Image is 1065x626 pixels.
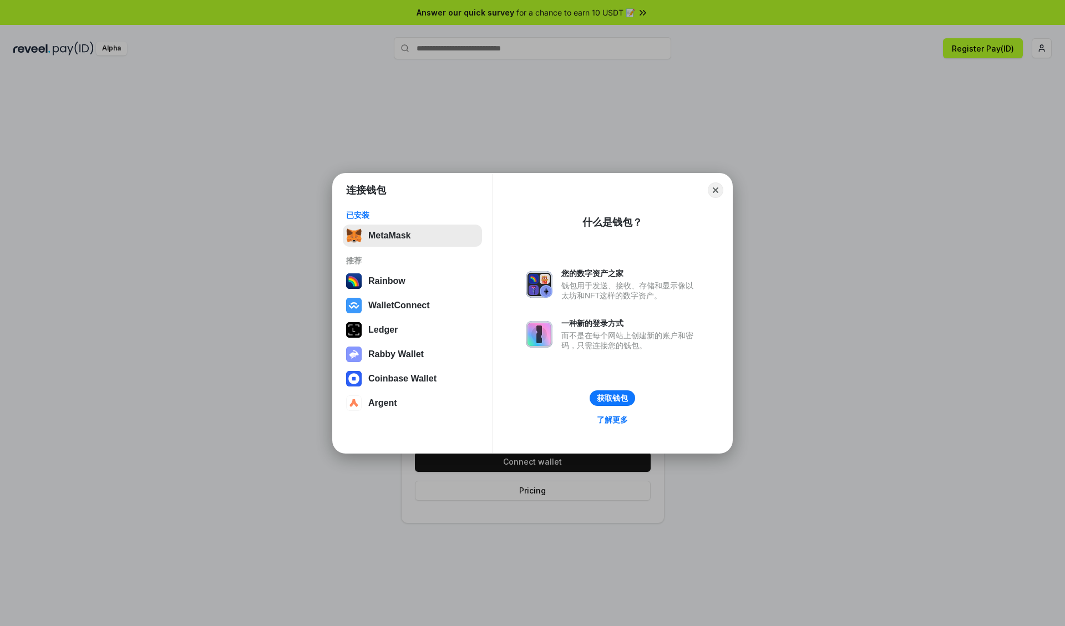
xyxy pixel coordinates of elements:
[561,281,699,301] div: 钱包用于发送、接收、存储和显示像以太坊和NFT这样的数字资产。
[343,225,482,247] button: MetaMask
[561,318,699,328] div: 一种新的登录方式
[368,349,424,359] div: Rabby Wallet
[561,268,699,278] div: 您的数字资产之家
[708,182,723,198] button: Close
[343,294,482,317] button: WalletConnect
[343,392,482,414] button: Argent
[346,273,362,289] img: svg+xml,%3Csvg%20width%3D%22120%22%20height%3D%22120%22%20viewBox%3D%220%200%20120%20120%22%20fil...
[582,216,642,229] div: 什么是钱包？
[346,322,362,338] img: svg+xml,%3Csvg%20xmlns%3D%22http%3A%2F%2Fwww.w3.org%2F2000%2Fsvg%22%20width%3D%2228%22%20height%3...
[343,343,482,365] button: Rabby Wallet
[346,298,362,313] img: svg+xml,%3Csvg%20width%3D%2228%22%20height%3D%2228%22%20viewBox%3D%220%200%2028%2028%22%20fill%3D...
[526,271,552,298] img: svg+xml,%3Csvg%20xmlns%3D%22http%3A%2F%2Fwww.w3.org%2F2000%2Fsvg%22%20fill%3D%22none%22%20viewBox...
[346,184,386,197] h1: 连接钱包
[346,371,362,386] img: svg+xml,%3Csvg%20width%3D%2228%22%20height%3D%2228%22%20viewBox%3D%220%200%2028%2028%22%20fill%3D...
[597,393,628,403] div: 获取钱包
[590,390,635,406] button: 获取钱包
[346,210,479,220] div: 已安装
[346,395,362,411] img: svg+xml,%3Csvg%20width%3D%2228%22%20height%3D%2228%22%20viewBox%3D%220%200%2028%2028%22%20fill%3D...
[590,413,635,427] a: 了解更多
[346,228,362,243] img: svg+xml,%3Csvg%20fill%3D%22none%22%20height%3D%2233%22%20viewBox%3D%220%200%2035%2033%22%20width%...
[343,270,482,292] button: Rainbow
[368,301,430,311] div: WalletConnect
[526,321,552,348] img: svg+xml,%3Csvg%20xmlns%3D%22http%3A%2F%2Fwww.w3.org%2F2000%2Fsvg%22%20fill%3D%22none%22%20viewBox...
[368,325,398,335] div: Ledger
[368,276,405,286] div: Rainbow
[368,374,437,384] div: Coinbase Wallet
[343,319,482,341] button: Ledger
[561,330,699,350] div: 而不是在每个网站上创建新的账户和密码，只需连接您的钱包。
[597,415,628,425] div: 了解更多
[368,231,410,241] div: MetaMask
[368,398,397,408] div: Argent
[346,347,362,362] img: svg+xml,%3Csvg%20xmlns%3D%22http%3A%2F%2Fwww.w3.org%2F2000%2Fsvg%22%20fill%3D%22none%22%20viewBox...
[346,256,479,266] div: 推荐
[343,368,482,390] button: Coinbase Wallet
